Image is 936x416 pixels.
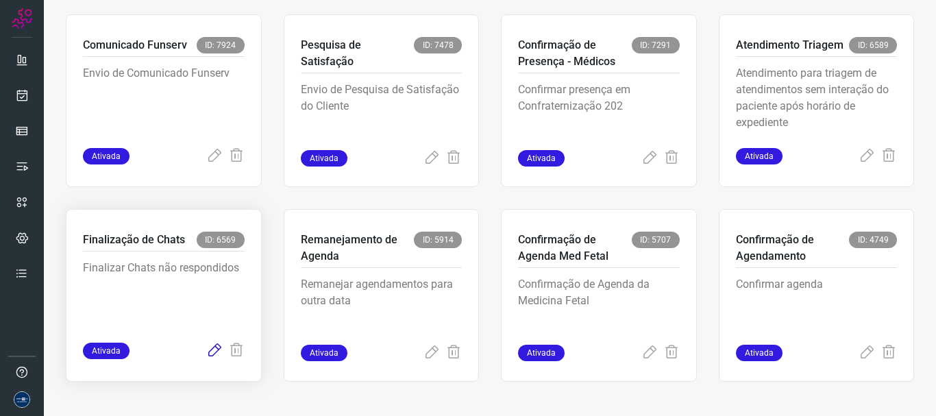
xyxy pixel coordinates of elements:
[83,260,245,328] p: Finalizar Chats não respondidos
[301,345,347,361] span: Ativada
[736,37,843,53] p: Atendimento Triagem
[518,276,680,345] p: Confirmação de Agenda da Medicina Fetal
[518,37,632,70] p: Confirmação de Presença - Médicos
[518,150,565,167] span: Ativada
[736,276,898,345] p: Confirmar agenda
[301,232,415,265] p: Remanejamento de Agenda
[414,37,462,53] span: ID: 7478
[301,82,463,150] p: Envio de Pesquisa de Satisfação do Cliente
[83,148,130,164] span: Ativada
[83,65,245,134] p: Envio de Comunicado Funserv
[301,150,347,167] span: Ativada
[301,276,463,345] p: Remanejar agendamentos para outra data
[632,37,680,53] span: ID: 7291
[12,8,32,29] img: Logo
[849,232,897,248] span: ID: 4749
[83,232,185,248] p: Finalização de Chats
[14,391,30,408] img: d06bdf07e729e349525d8f0de7f5f473.png
[83,343,130,359] span: Ativada
[518,345,565,361] span: Ativada
[736,232,850,265] p: Confirmação de Agendamento
[736,65,898,134] p: Atendimento para triagem de atendimentos sem interação do paciente após horário de expediente
[632,232,680,248] span: ID: 5707
[414,232,462,248] span: ID: 5914
[197,232,245,248] span: ID: 6569
[736,148,783,164] span: Ativada
[849,37,897,53] span: ID: 6589
[518,82,680,150] p: Confirmar presença em Confraternização 202
[197,37,245,53] span: ID: 7924
[301,37,415,70] p: Pesquisa de Satisfação
[518,232,632,265] p: Confirmação de Agenda Med Fetal
[83,37,187,53] p: Comunicado Funserv
[736,345,783,361] span: Ativada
